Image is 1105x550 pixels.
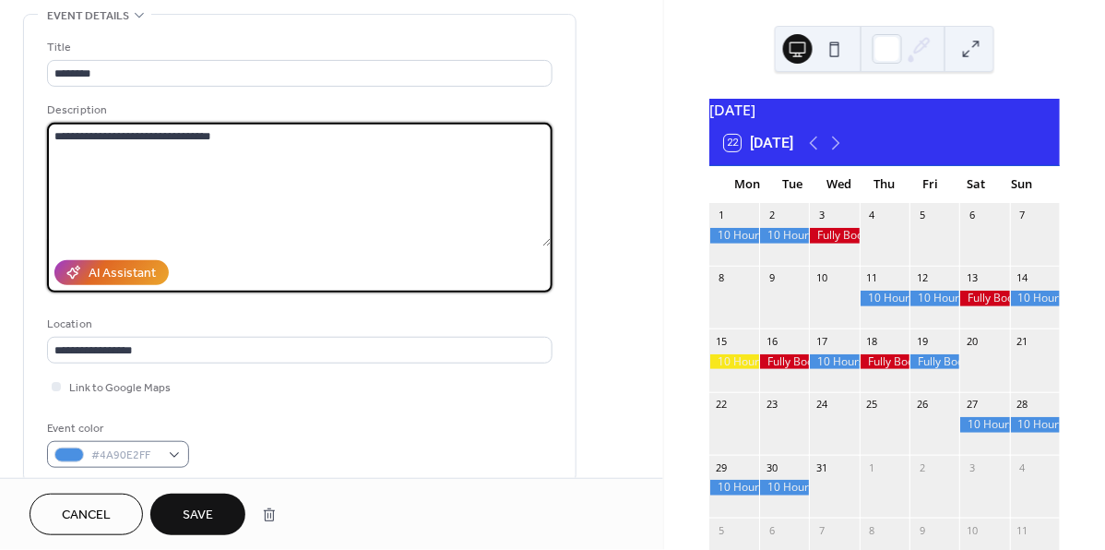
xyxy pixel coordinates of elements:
[765,523,778,537] div: 6
[815,166,861,203] div: Wed
[915,271,929,285] div: 12
[965,271,979,285] div: 13
[54,260,169,285] button: AI Assistant
[865,398,879,412] div: 25
[909,354,959,370] div: Fully Booked
[69,379,171,399] span: Link to Google Maps
[814,523,828,537] div: 7
[865,523,879,537] div: 8
[954,166,1000,203] div: Sat
[814,398,828,412] div: 24
[91,447,160,466] span: #4A90E2FF
[959,291,1009,306] div: Fully Booked
[1016,460,1029,474] div: 4
[765,460,778,474] div: 30
[1016,334,1029,348] div: 21
[183,507,213,526] span: Save
[765,398,778,412] div: 23
[709,480,759,496] div: 10 Hours
[770,166,816,203] div: Tue
[809,228,859,244] div: Fully Booked
[915,523,929,537] div: 9
[709,354,759,370] div: 10 Hours
[814,460,828,474] div: 31
[30,494,143,535] button: Cancel
[759,228,809,244] div: 10 Hours
[959,417,1009,433] div: 10 Hours
[965,460,979,474] div: 3
[47,6,129,26] span: Event details
[1016,271,1029,285] div: 14
[909,291,959,306] div: 10 Hours
[89,265,156,284] div: AI Assistant
[47,419,185,438] div: Event color
[965,209,979,222] div: 6
[715,271,729,285] div: 8
[715,209,729,222] div: 1
[915,334,929,348] div: 19
[908,166,954,203] div: Fri
[965,398,979,412] div: 27
[47,315,549,334] div: Location
[915,398,929,412] div: 26
[865,460,879,474] div: 1
[915,209,929,222] div: 5
[1010,417,1060,433] div: 10 Hours
[814,271,828,285] div: 10
[709,99,1060,121] div: [DATE]
[865,209,879,222] div: 4
[860,291,909,306] div: 10 Hours
[62,507,111,526] span: Cancel
[1016,209,1029,222] div: 7
[724,166,770,203] div: Mon
[865,271,879,285] div: 11
[759,354,809,370] div: Fully Booked
[47,101,549,120] div: Description
[1016,523,1029,537] div: 11
[814,209,828,222] div: 3
[715,334,729,348] div: 15
[809,354,859,370] div: 10 Hours
[765,271,778,285] div: 9
[965,334,979,348] div: 20
[709,228,759,244] div: 10 Hours
[814,334,828,348] div: 17
[715,460,729,474] div: 29
[765,334,778,348] div: 16
[860,354,909,370] div: Fully Booked
[915,460,929,474] div: 2
[999,166,1045,203] div: Sun
[865,334,879,348] div: 18
[1016,398,1029,412] div: 28
[765,209,778,222] div: 2
[759,480,809,496] div: 10 Hours
[1010,291,1060,306] div: 10 Hours
[718,130,800,156] button: 22[DATE]
[47,38,549,57] div: Title
[965,523,979,537] div: 10
[715,398,729,412] div: 22
[861,166,908,203] div: Thu
[150,494,245,535] button: Save
[715,523,729,537] div: 5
